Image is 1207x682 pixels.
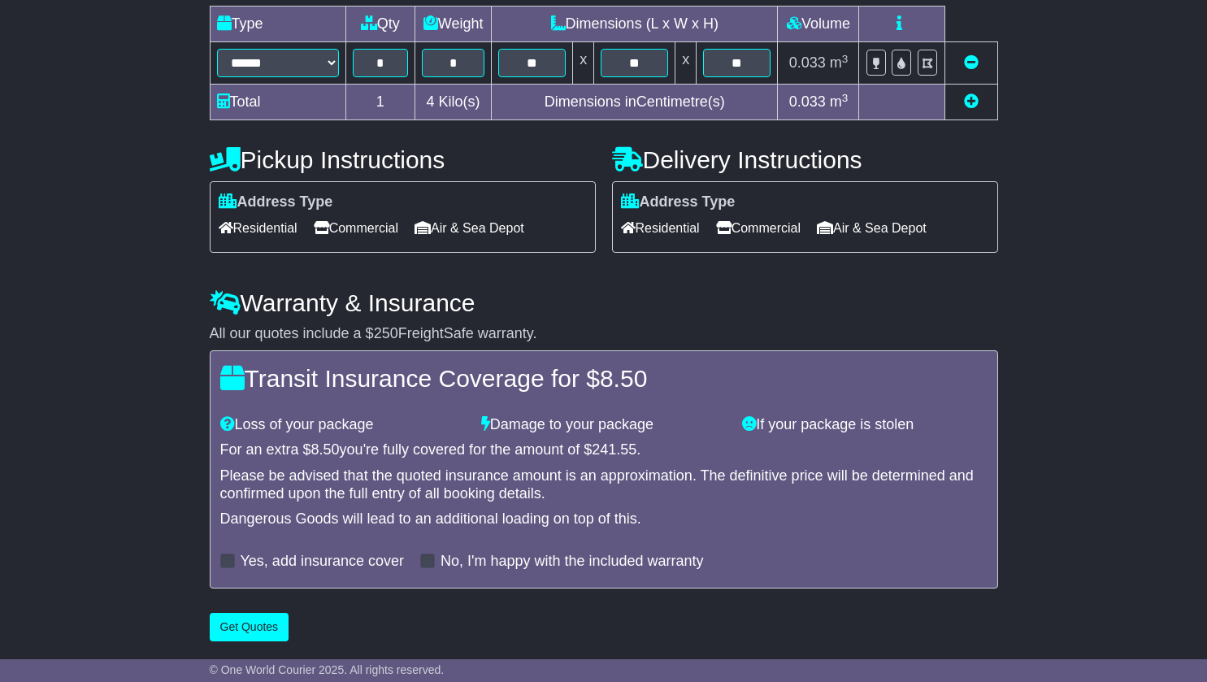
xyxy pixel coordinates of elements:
[219,215,297,241] span: Residential
[210,325,998,343] div: All our quotes include a $ FreightSafe warranty.
[621,215,700,241] span: Residential
[964,93,979,110] a: Add new item
[817,215,927,241] span: Air & Sea Depot
[220,441,988,459] div: For an extra $ you're fully covered for the amount of $ .
[219,193,333,211] label: Address Type
[842,53,849,65] sup: 3
[573,42,594,85] td: x
[778,7,859,42] td: Volume
[427,93,435,110] span: 4
[210,146,596,173] h4: Pickup Instructions
[415,215,524,241] span: Air & Sea Depot
[441,553,704,571] label: No, I'm happy with the included warranty
[210,289,998,316] h4: Warranty & Insurance
[592,441,636,458] span: 241.55
[374,325,398,341] span: 250
[345,85,415,120] td: 1
[210,85,345,120] td: Total
[830,93,849,110] span: m
[473,416,734,434] div: Damage to your package
[492,7,778,42] td: Dimensions (L x W x H)
[964,54,979,71] a: Remove this item
[212,416,473,434] div: Loss of your package
[789,54,826,71] span: 0.033
[241,553,404,571] label: Yes, add insurance cover
[314,215,398,241] span: Commercial
[415,85,492,120] td: Kilo(s)
[830,54,849,71] span: m
[220,365,988,392] h4: Transit Insurance Coverage for $
[311,441,340,458] span: 8.50
[210,7,345,42] td: Type
[210,613,289,641] button: Get Quotes
[842,92,849,104] sup: 3
[220,510,988,528] div: Dangerous Goods will lead to an additional loading on top of this.
[734,416,995,434] div: If your package is stolen
[789,93,826,110] span: 0.033
[716,215,801,241] span: Commercial
[220,467,988,502] div: Please be advised that the quoted insurance amount is an approximation. The definitive price will...
[210,663,445,676] span: © One World Courier 2025. All rights reserved.
[345,7,415,42] td: Qty
[612,146,998,173] h4: Delivery Instructions
[675,42,697,85] td: x
[492,85,778,120] td: Dimensions in Centimetre(s)
[415,7,492,42] td: Weight
[621,193,736,211] label: Address Type
[600,365,647,392] span: 8.50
